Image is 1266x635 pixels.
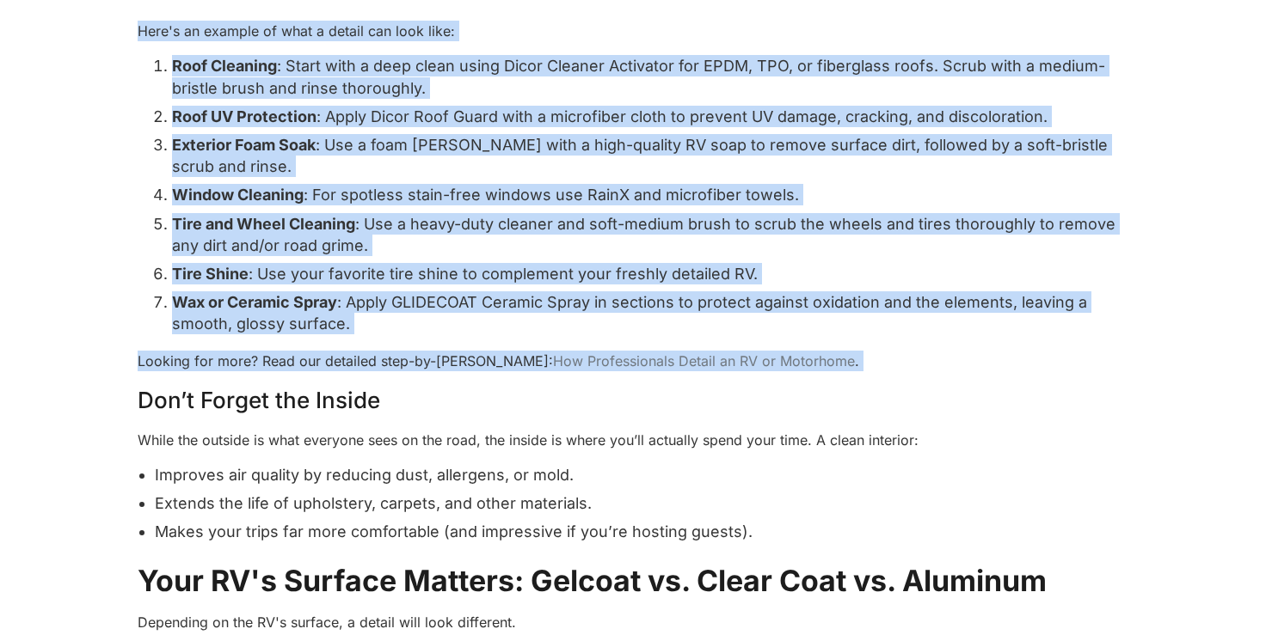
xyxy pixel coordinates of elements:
strong: Window Cleaning [172,186,304,204]
h3: Don’t Forget the Inside [138,385,1128,416]
p: While the outside is what everyone sees on the road, the inside is where you’ll actually spend yo... [138,430,1128,450]
strong: Roof UV Protection [172,107,316,125]
li: : Use a foam [PERSON_NAME] with a high-quality RV soap to remove surface dirt, followed by a soft... [172,134,1128,177]
p: Here's an example of what a detail can look like: [138,21,1128,41]
p: Depending on the RV's surface, a detail will look different. [138,612,1128,632]
li: : Apply Dicor Roof Guard with a microfiber cloth to prevent UV damage, cracking, and discoloration. [172,106,1128,127]
li: : Use a heavy-duty cleaner and soft-medium brush to scrub the wheels and tires thoroughly to remo... [172,213,1128,256]
li: : Start with a deep clean using Dicor Cleaner Activator for EPDM, TPO, or fiberglass roofs. Scrub... [172,55,1128,98]
li: : Apply GLIDECOAT Ceramic Spray in sections to protect against oxidation and the elements, leavin... [172,291,1128,334]
li: Improves air quality by reducing dust, allergens, or mold. [155,464,1128,485]
strong: Tire and Wheel Cleaning [172,215,355,233]
li: : Use your favorite tire shine to complement your freshly detailed RV. [172,263,1128,284]
strong: Roof Cleaning [172,57,277,75]
a: How Professionals Detail an RV or Motorhome [553,352,855,369]
li: Extends the life of upholstery, carpets, and other materials. [155,492,1128,514]
li: : For spotless stain-free windows use RainX and microfiber towels. [172,184,1128,205]
strong: Your RV's Surface Matters: Gelcoat vs. Clear Coat vs. Aluminum [138,563,1047,598]
strong: Wax or Ceramic Spray [172,293,337,311]
strong: Exterior Foam Soak [172,136,316,154]
strong: Tire Shine [172,265,249,283]
li: Makes your trips far more comfortable (and impressive if you’re hosting guests). [155,521,1128,542]
p: Looking for more? Read our detailed step-by-[PERSON_NAME]: . [138,351,1128,371]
